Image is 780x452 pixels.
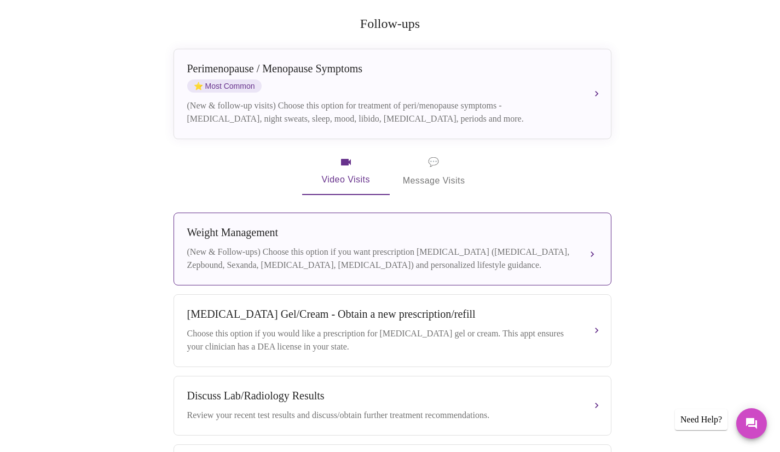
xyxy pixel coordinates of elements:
div: Discuss Lab/Radiology Results [187,390,576,402]
span: Message Visits [403,155,465,188]
button: Weight Management(New & Follow-ups) Choose this option if you want prescription [MEDICAL_DATA] ([... [174,213,611,285]
div: (New & Follow-ups) Choose this option if you want prescription [MEDICAL_DATA] ([MEDICAL_DATA], Ze... [187,245,576,272]
span: message [428,155,439,170]
div: Perimenopause / Menopause Symptoms [187,62,576,75]
span: Video Visits [315,156,377,187]
div: [MEDICAL_DATA] Gel/Cream - Obtain a new prescription/refill [187,308,576,321]
div: Weight Management [187,226,576,239]
div: Choose this option if you would like a prescription for [MEDICAL_DATA] gel or cream. This appt en... [187,327,576,353]
span: star [194,82,203,90]
div: Review your recent test results and discuss/obtain further treatment recommendations. [187,409,576,422]
h2: Follow-ups [171,16,609,31]
button: Perimenopause / Menopause SymptomsstarMost Common(New & follow-up visits) Choose this option for ... [174,49,611,139]
button: Discuss Lab/Radiology ResultsReview your recent test results and discuss/obtain further treatment... [174,376,611,436]
button: [MEDICAL_DATA] Gel/Cream - Obtain a new prescription/refillChoose this option if you would like a... [174,294,611,367]
div: (New & follow-up visits) Choose this option for treatment of peri/menopause symptoms - [MEDICAL_D... [187,99,576,125]
button: Messages [736,408,767,439]
div: Need Help? [675,409,727,430]
span: Most Common [187,79,262,93]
